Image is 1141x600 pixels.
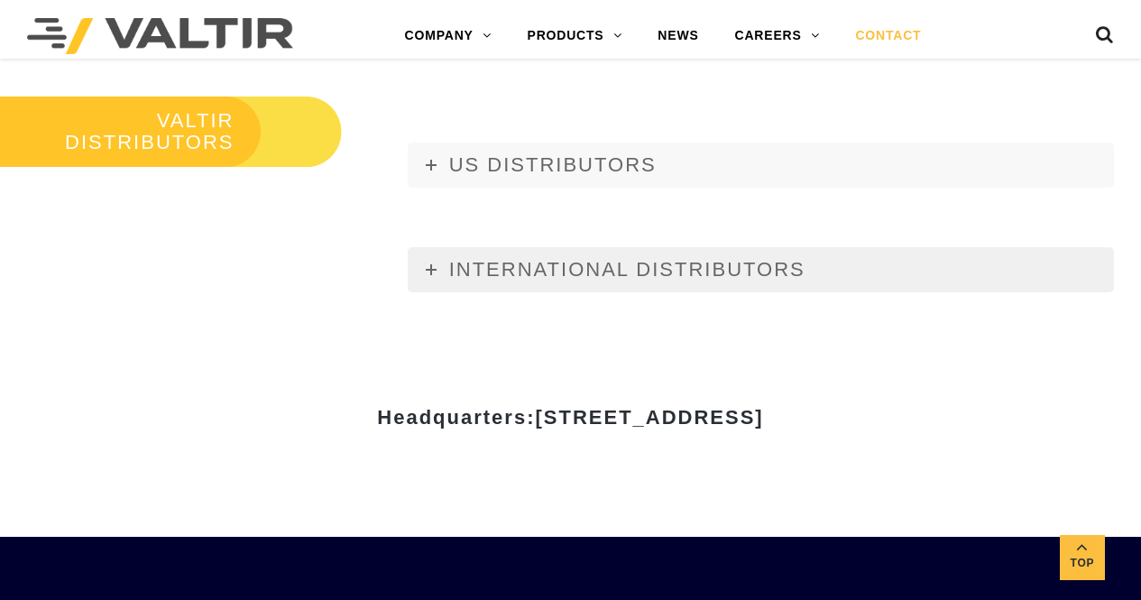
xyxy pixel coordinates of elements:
span: Top [1060,553,1105,574]
a: US DISTRIBUTORS [408,143,1114,188]
span: [STREET_ADDRESS] [535,406,763,429]
a: COMPANY [387,18,510,54]
a: CONTACT [837,18,939,54]
a: Top [1060,535,1105,580]
span: INTERNATIONAL DISTRIBUTORS [449,258,805,281]
a: NEWS [640,18,716,54]
span: US DISTRIBUTORS [449,153,657,176]
strong: Headquarters: [377,406,763,429]
img: Valtir [27,18,293,54]
a: PRODUCTS [510,18,640,54]
a: CAREERS [717,18,838,54]
a: INTERNATIONAL DISTRIBUTORS [408,247,1114,292]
